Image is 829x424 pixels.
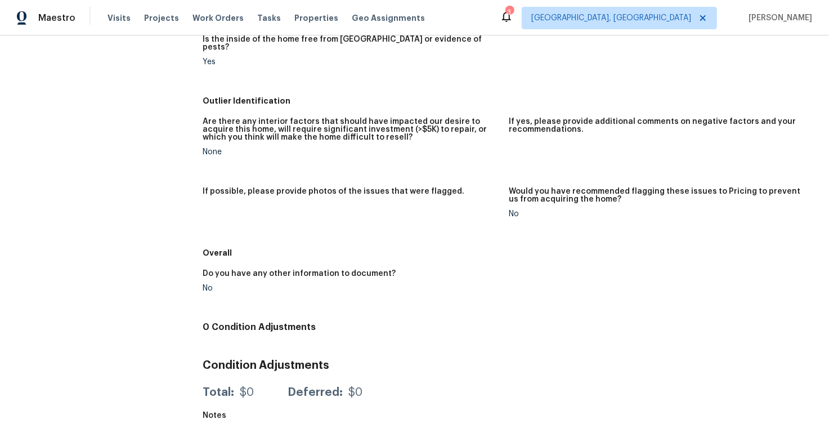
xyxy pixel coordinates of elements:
div: $0 [240,387,254,398]
div: No [203,284,500,292]
h5: If possible, please provide photos of the issues that were flagged. [203,188,464,195]
div: Yes [203,58,500,66]
h5: Outlier Identification [203,95,815,106]
h3: Condition Adjustments [203,360,815,371]
h5: Is the inside of the home free from [GEOGRAPHIC_DATA] or evidence of pests? [203,35,500,51]
h5: Are there any interior factors that should have impacted our desire to acquire this home, will re... [203,118,500,141]
div: 3 [505,7,513,18]
span: [PERSON_NAME] [744,12,812,24]
div: No [509,210,806,218]
span: Visits [107,12,131,24]
h4: 0 Condition Adjustments [203,322,815,333]
span: Work Orders [192,12,244,24]
span: Properties [294,12,338,24]
div: $0 [348,387,362,398]
h5: Notes [203,412,226,419]
div: Deferred: [288,387,343,398]
span: Geo Assignments [352,12,425,24]
h5: Do you have any other information to document? [203,270,396,278]
h5: Overall [203,247,815,258]
h5: Would you have recommended flagging these issues to Pricing to prevent us from acquiring the home? [509,188,806,203]
h5: If yes, please provide additional comments on negative factors and your recommendations. [509,118,806,133]
span: Projects [144,12,179,24]
span: [GEOGRAPHIC_DATA], [GEOGRAPHIC_DATA] [531,12,691,24]
span: Tasks [257,14,281,22]
div: Total: [203,387,234,398]
span: Maestro [38,12,75,24]
div: None [203,148,500,156]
